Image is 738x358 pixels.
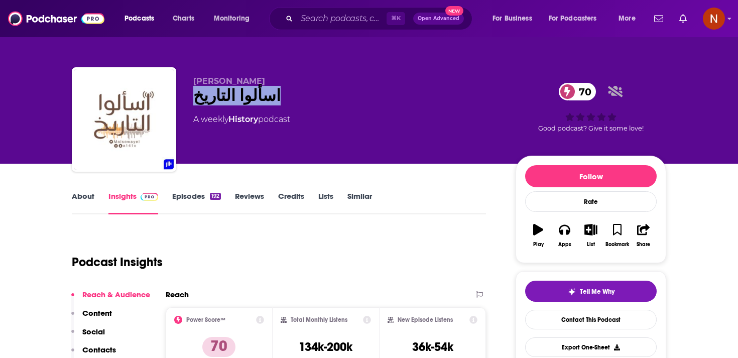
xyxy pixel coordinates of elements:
button: Play [525,217,551,254]
div: Apps [558,242,571,248]
button: List [578,217,604,254]
div: Bookmark [605,242,629,248]
a: Reviews [235,191,264,214]
a: History [228,114,258,124]
button: open menu [611,11,648,27]
div: 192 [210,193,221,200]
input: Search podcasts, credits, & more... [297,11,387,27]
span: Good podcast? Give it some love! [538,125,644,132]
button: Bookmark [604,217,630,254]
button: open menu [485,11,545,27]
img: User Profile [703,8,725,30]
button: Reach & Audience [71,290,150,308]
p: Contacts [82,345,116,354]
button: tell me why sparkleTell Me Why [525,281,657,302]
a: Similar [347,191,372,214]
span: 70 [569,83,596,100]
button: Show profile menu [703,8,725,30]
span: [PERSON_NAME] [193,76,265,86]
div: A weekly podcast [193,113,290,126]
h3: 36k-54k [412,339,453,354]
h1: Podcast Insights [72,255,163,270]
button: Content [71,308,112,327]
a: Contact This Podcast [525,310,657,329]
p: Reach & Audience [82,290,150,299]
span: Charts [173,12,194,26]
span: Podcasts [125,12,154,26]
img: tell me why sparkle [568,288,576,296]
button: Follow [525,165,657,187]
a: InsightsPodchaser Pro [108,191,158,214]
h2: New Episode Listens [398,316,453,323]
span: Open Advanced [418,16,459,21]
div: Share [637,242,650,248]
span: For Business [493,12,532,26]
a: Episodes192 [172,191,221,214]
span: New [445,6,463,16]
div: List [587,242,595,248]
button: open menu [542,11,611,27]
button: open menu [117,11,167,27]
span: For Podcasters [549,12,597,26]
span: Monitoring [214,12,250,26]
h2: Power Score™ [186,316,225,323]
a: Show notifications dropdown [650,10,667,27]
a: Credits [278,191,304,214]
a: 70 [559,83,596,100]
a: About [72,191,94,214]
span: Logged in as AdelNBM [703,8,725,30]
div: 70Good podcast? Give it some love! [516,76,666,139]
button: open menu [207,11,263,27]
a: Show notifications dropdown [675,10,691,27]
button: Share [631,217,657,254]
button: Open AdvancedNew [413,13,464,25]
span: ⌘ K [387,12,405,25]
img: Podchaser Pro [141,193,158,201]
h2: Reach [166,290,189,299]
img: اسألوا التاريخ [74,69,174,170]
span: Tell Me Why [580,288,614,296]
p: Content [82,308,112,318]
button: Export One-Sheet [525,337,657,357]
img: Podchaser - Follow, Share and Rate Podcasts [8,9,104,28]
p: Social [82,327,105,336]
span: More [619,12,636,26]
div: Rate [525,191,657,212]
a: Lists [318,191,333,214]
h2: Total Monthly Listens [291,316,347,323]
button: Apps [551,217,577,254]
h3: 134k-200k [299,339,352,354]
p: 70 [202,337,235,357]
a: Charts [166,11,200,27]
button: Social [71,327,105,345]
div: Search podcasts, credits, & more... [279,7,482,30]
div: Play [533,242,544,248]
